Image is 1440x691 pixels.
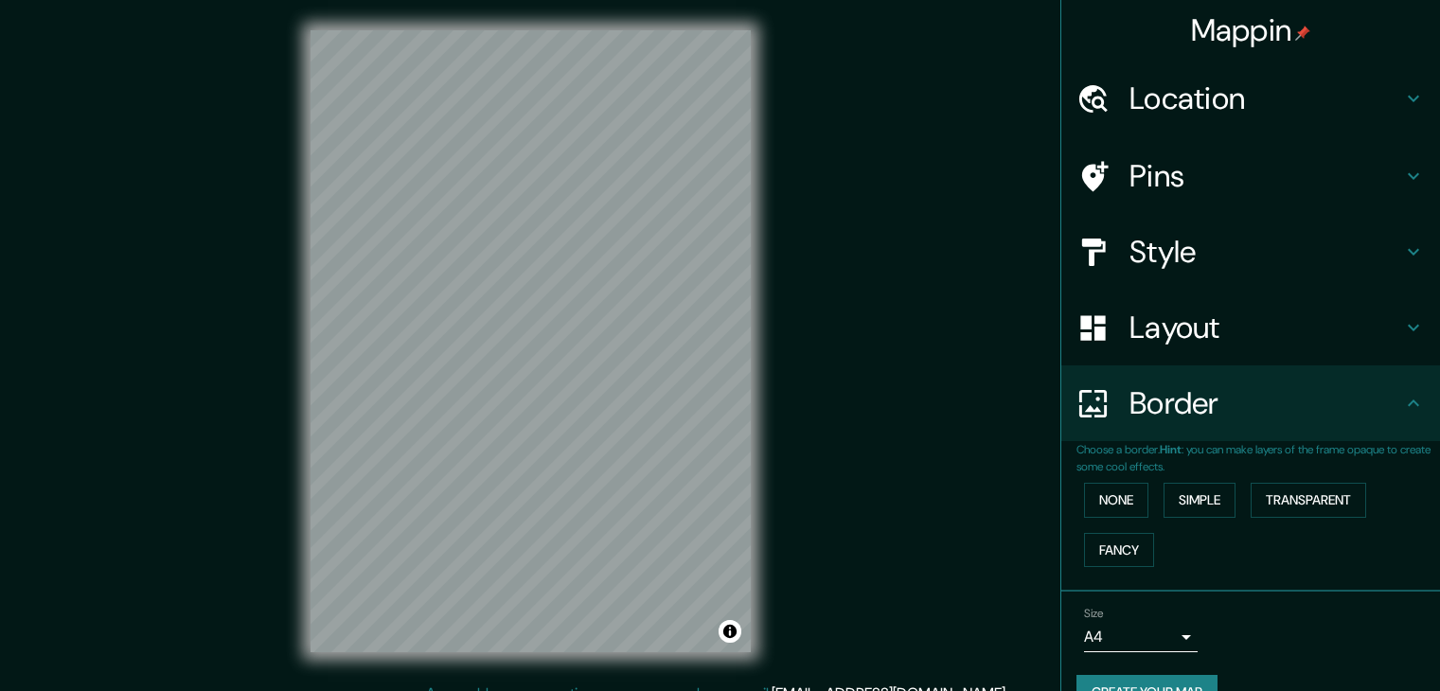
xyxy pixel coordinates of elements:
h4: Pins [1129,157,1402,195]
label: Size [1084,606,1104,622]
div: Layout [1061,290,1440,365]
h4: Mappin [1191,11,1311,49]
div: Border [1061,365,1440,441]
h4: Style [1129,233,1402,271]
h4: Border [1129,384,1402,422]
button: Fancy [1084,533,1154,568]
div: Pins [1061,138,1440,214]
h4: Location [1129,80,1402,117]
div: Style [1061,214,1440,290]
h4: Layout [1129,309,1402,346]
button: None [1084,483,1148,518]
div: A4 [1084,622,1198,652]
p: Choose a border. : you can make layers of the frame opaque to create some cool effects. [1076,441,1440,475]
div: Location [1061,61,1440,136]
button: Simple [1164,483,1236,518]
canvas: Map [311,30,751,652]
button: Toggle attribution [719,620,741,643]
iframe: Help widget launcher [1271,617,1419,670]
button: Transparent [1251,483,1366,518]
b: Hint [1160,442,1182,457]
img: pin-icon.png [1295,26,1310,41]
